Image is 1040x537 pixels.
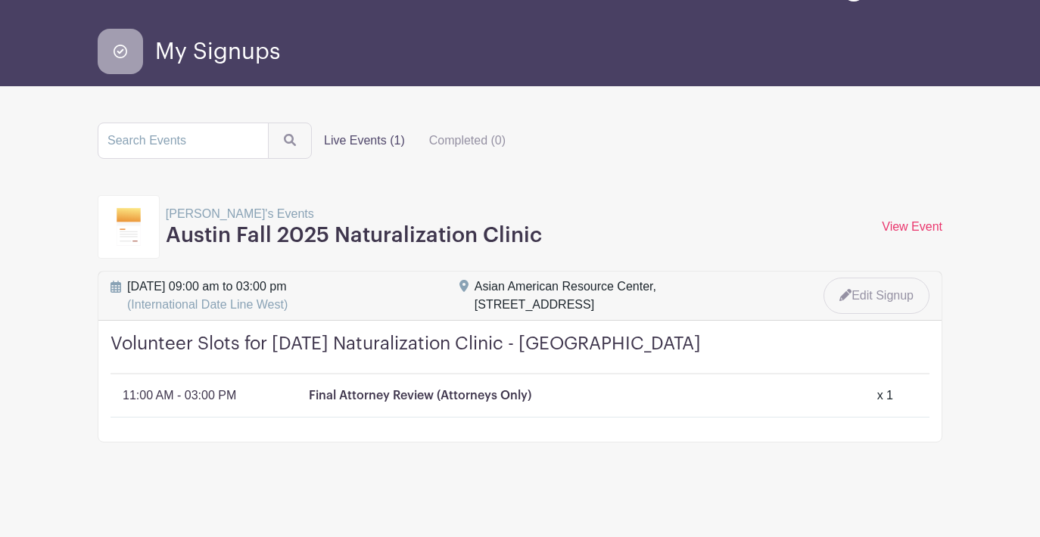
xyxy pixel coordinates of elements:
[155,39,280,64] span: My Signups
[312,126,417,156] label: Live Events (1)
[166,205,542,223] p: [PERSON_NAME]'s Events
[877,386,893,405] div: x 1
[475,278,778,314] div: Asian American Resource Center, [STREET_ADDRESS]
[127,298,288,311] span: (International Date Line West)
[312,126,518,156] div: filters
[824,278,929,314] a: Edit Signup
[166,223,542,249] h3: Austin Fall 2025 Naturalization Clinic
[127,278,288,314] span: [DATE] 09:00 am to 03:00 pm
[117,208,141,246] img: template3-46502052fd4b2ae8941704f64767edd94b8000f543053f22174a657766641163.svg
[882,220,942,233] a: View Event
[309,386,531,405] p: Final Attorney Review (Attorneys Only)
[98,123,269,159] input: Search Events
[123,386,236,405] p: 11:00 AM - 03:00 PM
[111,333,929,374] h4: Volunteer Slots for [DATE] Naturalization Clinic - [GEOGRAPHIC_DATA]
[417,126,518,156] label: Completed (0)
